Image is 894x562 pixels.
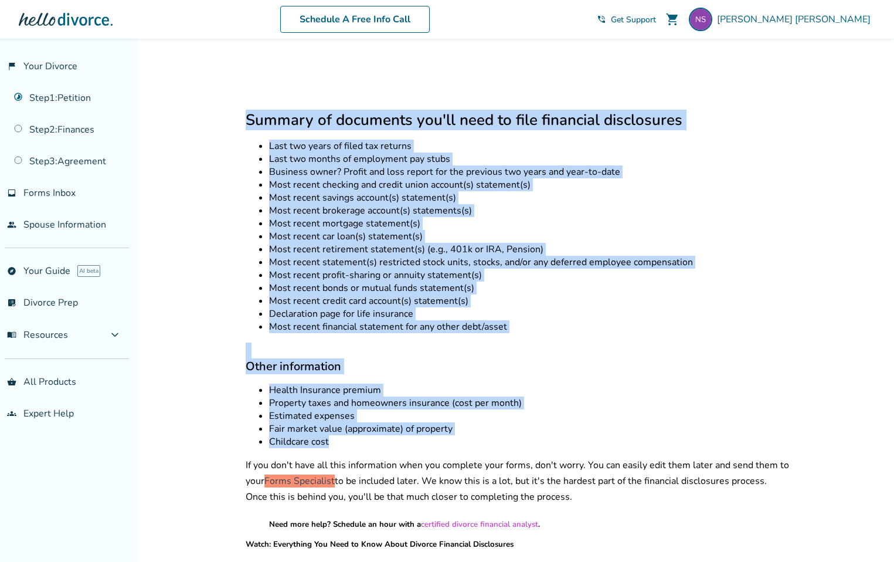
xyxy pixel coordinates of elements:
li: Childcare cost [269,435,790,448]
li: Most recent checking and credit union account(s) statement(s) [269,178,790,191]
li: Property taxes and homeowners insurance (cost per month) [269,397,790,409]
li: Last two years of filed tax returns [269,140,790,153]
p: If you don't have all this information when you complete your forms, don't worry. You can easily ... [246,458,790,505]
li: Most recent bonds or mutual funds statement(s) [269,282,790,294]
span: phone_in_talk [597,15,606,24]
li: Most recent car loan(s) statement(s) [269,230,790,243]
li: Most recent mortgage statement(s) [269,217,790,230]
a: Schedule A Free Info Call [280,6,430,33]
li: Most recent retirement statement(s) (e.g., 401k or IRA, Pension) [269,243,790,256]
span: explore [7,266,16,276]
h5: Need more help? Schedule an hour with a . [269,519,766,530]
li: Fair market value (approximate) of property [269,422,790,435]
iframe: Chat Widget [835,506,894,562]
li: Health Insurance premium [269,384,790,397]
h5: Watch: Everything You Need to Know About Divorce Financial Disclosures [246,539,790,550]
span: inbox [7,188,16,198]
span: Forms Inbox [23,187,76,199]
span: groups [7,409,16,418]
span: expand_more [108,328,122,342]
li: Estimated expenses [269,409,790,422]
span: shopping_basket [7,377,16,387]
li: Most recent credit card account(s) statement(s) [269,294,790,307]
span: menu_book [7,330,16,340]
li: Most recent statement(s) restricted stock units, stocks, and/or any deferred employee compensation [269,256,790,269]
img: nery_s@live.com [689,8,712,31]
span: shopping_cart [665,12,679,26]
li: Most recent profit-sharing or annuity statement(s) [269,269,790,282]
span: Get Support [611,14,656,25]
li: Most recent brokerage account(s) statements(s) [269,204,790,217]
span: Forms Specialist [264,475,335,487]
h3: Other information [246,358,790,374]
span: list_alt_check [7,298,16,307]
li: Most recent savings account(s) statement(s) [269,191,790,204]
a: certified divorce financial analyst [421,519,538,530]
li: Most recent financial statement for any other debt/asset [269,320,790,333]
span: Resources [7,329,68,341]
h2: Summary of documents you'll need to file financial disclosures [246,110,790,130]
span: [PERSON_NAME] [PERSON_NAME] [717,13,875,26]
li: Declaration page for life insurance [269,307,790,320]
li: Last two months of employment pay stubs [269,153,790,165]
span: people [7,220,16,229]
span: AI beta [77,265,100,277]
span: flag_2 [7,62,16,71]
li: Business owner? Profit and loss report for the previous two years and year-to-date [269,165,790,178]
a: phone_in_talkGet Support [597,14,656,25]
